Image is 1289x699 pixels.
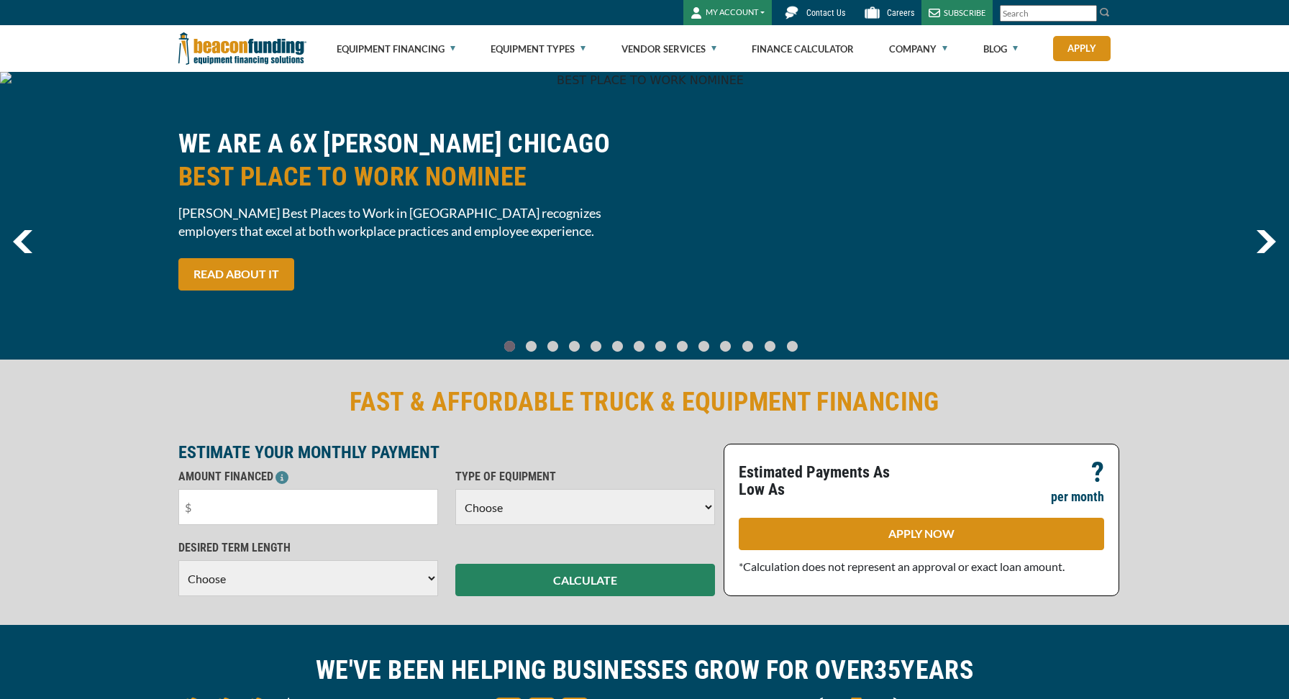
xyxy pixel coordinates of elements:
[522,340,539,352] a: Go To Slide 1
[544,340,561,352] a: Go To Slide 2
[455,468,715,485] p: TYPE OF EQUIPMENT
[752,26,854,72] a: Finance Calculator
[1000,5,1097,22] input: Search
[13,230,32,253] a: previous
[673,340,691,352] a: Go To Slide 8
[630,340,647,352] a: Go To Slide 6
[716,340,734,352] a: Go To Slide 10
[178,539,438,557] p: DESIRED TERM LENGTH
[739,340,757,352] a: Go To Slide 11
[1051,488,1104,506] p: per month
[178,258,294,291] a: READ ABOUT IT
[739,559,1065,573] span: *Calculation does not represent an approval or exact loan amount.
[887,8,914,18] span: Careers
[178,204,636,240] span: [PERSON_NAME] Best Places to Work in [GEOGRAPHIC_DATA] recognizes employers that excel at both wo...
[874,655,901,685] span: 35
[565,340,583,352] a: Go To Slide 3
[178,160,636,193] span: BEST PLACE TO WORK NOMINEE
[1099,6,1111,18] img: Search
[621,26,716,72] a: Vendor Services
[761,340,779,352] a: Go To Slide 12
[178,25,306,72] img: Beacon Funding Corporation logo
[455,564,715,596] button: CALCULATE
[1091,464,1104,481] p: ?
[783,340,801,352] a: Go To Slide 13
[501,340,518,352] a: Go To Slide 0
[337,26,455,72] a: Equipment Financing
[587,340,604,352] a: Go To Slide 4
[983,26,1018,72] a: Blog
[178,468,438,485] p: AMOUNT FINANCED
[609,340,626,352] a: Go To Slide 5
[1082,8,1093,19] a: Clear search text
[739,518,1104,550] a: APPLY NOW
[739,464,913,498] p: Estimated Payments As Low As
[13,230,32,253] img: Left Navigator
[1053,36,1111,61] a: Apply
[178,127,636,193] h2: WE ARE A 6X [PERSON_NAME] CHICAGO
[1256,230,1276,253] a: next
[652,340,669,352] a: Go To Slide 7
[178,385,1111,419] h2: FAST & AFFORDABLE TRUCK & EQUIPMENT FINANCING
[178,654,1111,687] h2: WE'VE BEEN HELPING BUSINESSES GROW FOR OVER YEARS
[1256,230,1276,253] img: Right Navigator
[695,340,712,352] a: Go To Slide 9
[806,8,845,18] span: Contact Us
[889,26,947,72] a: Company
[178,444,715,461] p: ESTIMATE YOUR MONTHLY PAYMENT
[491,26,586,72] a: Equipment Types
[178,489,438,525] input: $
